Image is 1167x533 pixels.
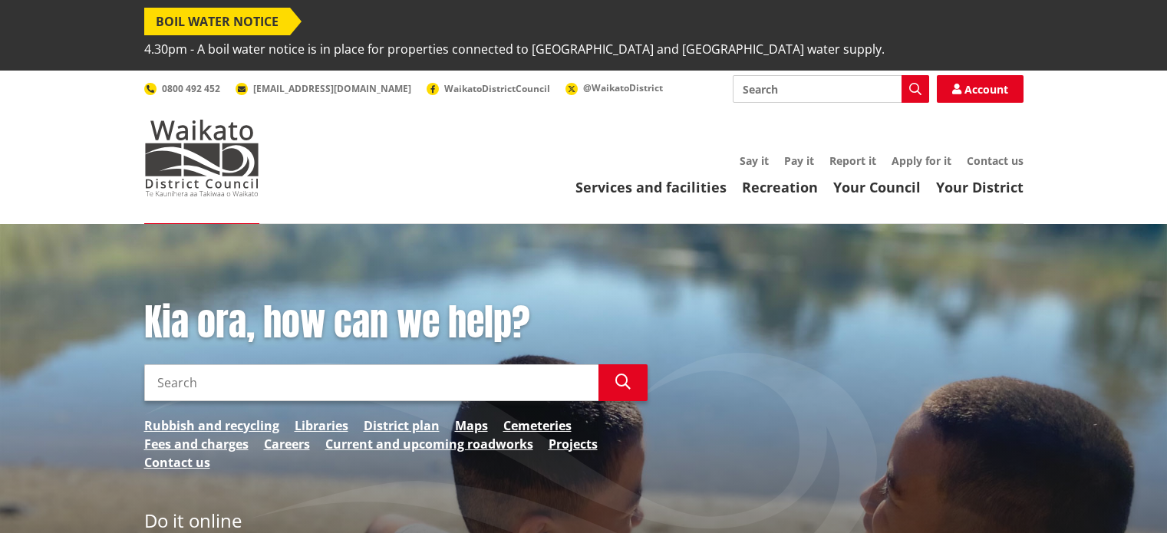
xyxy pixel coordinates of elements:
a: Services and facilities [575,178,727,196]
a: Account [937,75,1024,103]
a: Maps [455,416,488,435]
a: Fees and charges [144,435,249,453]
a: 0800 492 452 [144,82,220,95]
span: WaikatoDistrictCouncil [444,82,550,95]
span: 4.30pm - A boil water notice is in place for properties connected to [GEOGRAPHIC_DATA] and [GEOGR... [144,35,885,63]
a: [EMAIL_ADDRESS][DOMAIN_NAME] [236,82,411,95]
a: Careers [264,435,310,453]
span: @WaikatoDistrict [583,81,663,94]
a: Recreation [742,178,818,196]
input: Search input [733,75,929,103]
h1: Kia ora, how can we help? [144,301,648,345]
a: Apply for it [892,153,951,168]
a: Libraries [295,416,348,435]
img: Waikato District Council - Te Kaunihera aa Takiwaa o Waikato [144,120,259,196]
a: District plan [364,416,440,435]
span: [EMAIL_ADDRESS][DOMAIN_NAME] [253,82,411,95]
span: BOIL WATER NOTICE [144,8,290,35]
a: WaikatoDistrictCouncil [427,82,550,95]
a: Say it [740,153,769,168]
a: Contact us [967,153,1024,168]
a: Your District [936,178,1024,196]
a: Projects [549,435,598,453]
a: Your Council [833,178,921,196]
span: 0800 492 452 [162,82,220,95]
a: Pay it [784,153,814,168]
a: Cemeteries [503,416,572,435]
a: Contact us [144,453,210,472]
a: @WaikatoDistrict [565,81,663,94]
a: Rubbish and recycling [144,416,279,435]
a: Current and upcoming roadworks [325,435,533,453]
input: Search input [144,364,598,401]
a: Report it [829,153,876,168]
